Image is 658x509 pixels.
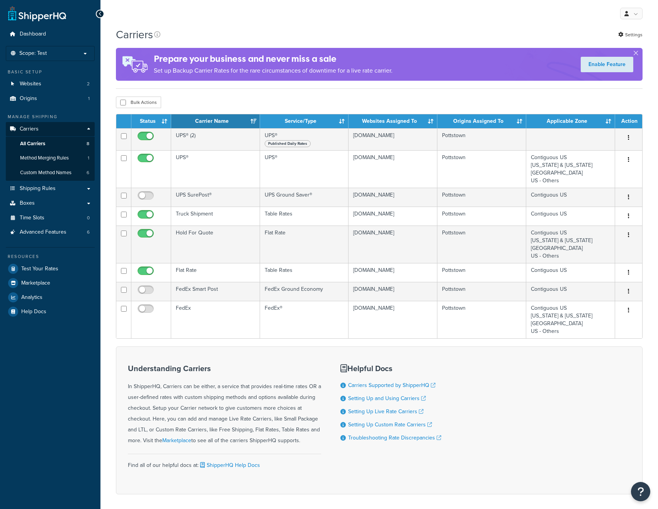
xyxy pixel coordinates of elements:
[526,282,615,301] td: Contiguous US
[88,95,90,102] span: 1
[20,81,41,87] span: Websites
[21,266,58,272] span: Test Your Rates
[437,207,526,226] td: Pottstown
[349,226,437,263] td: [DOMAIN_NAME]
[20,155,69,161] span: Method Merging Rules
[526,150,615,188] td: Contiguous US [US_STATE] & [US_STATE] [GEOGRAPHIC_DATA] US - Others
[6,305,95,319] a: Help Docs
[6,253,95,260] div: Resources
[6,137,95,151] a: All Carriers 8
[631,482,650,501] button: Open Resource Center
[6,77,95,91] li: Websites
[260,282,349,301] td: FedEx Ground Economy
[526,188,615,207] td: Contiguous US
[437,282,526,301] td: Pottstown
[437,114,526,128] th: Origins Assigned To: activate to sort column ascending
[437,128,526,150] td: Pottstown
[21,280,50,287] span: Marketplace
[526,226,615,263] td: Contiguous US [US_STATE] & [US_STATE] [GEOGRAPHIC_DATA] US - Others
[154,65,393,76] p: Set up Backup Carrier Rates for the rare circumstances of downtime for a live rate carrier.
[437,301,526,338] td: Pottstown
[349,282,437,301] td: [DOMAIN_NAME]
[20,141,45,147] span: All Carriers
[87,141,89,147] span: 8
[260,301,349,338] td: FedEx®
[349,114,437,128] th: Websites Assigned To: activate to sort column ascending
[349,128,437,150] td: [DOMAIN_NAME]
[20,31,46,37] span: Dashboard
[348,381,435,389] a: Carriers Supported by ShipperHQ
[615,114,642,128] th: Action
[260,188,349,207] td: UPS Ground Saver®
[20,170,71,176] span: Custom Method Names
[154,53,393,65] h4: Prepare your business and never miss a sale
[88,155,89,161] span: 1
[6,276,95,290] a: Marketplace
[131,114,171,128] th: Status: activate to sort column ascending
[21,309,46,315] span: Help Docs
[8,6,66,21] a: ShipperHQ Home
[260,263,349,282] td: Table Rates
[199,461,260,469] a: ShipperHQ Help Docs
[348,421,432,429] a: Setting Up Custom Rate Carriers
[87,229,90,236] span: 6
[20,229,66,236] span: Advanced Features
[6,166,95,180] a: Custom Method Names 6
[6,182,95,196] a: Shipping Rules
[116,27,153,42] h1: Carriers
[21,294,43,301] span: Analytics
[265,140,311,147] span: Published Daily Rates
[348,394,426,402] a: Setting Up and Using Carriers
[171,128,260,150] td: UPS® (2)
[260,207,349,226] td: Table Rates
[87,81,90,87] span: 2
[87,215,90,221] span: 0
[526,114,615,128] th: Applicable Zone: activate to sort column ascending
[171,188,260,207] td: UPS SurePost®
[171,263,260,282] td: Flat Rate
[171,282,260,301] td: FedEx Smart Post
[171,301,260,338] td: FedEx
[6,196,95,210] a: Boxes
[116,97,161,108] button: Bulk Actions
[171,207,260,226] td: Truck Shipment
[349,188,437,207] td: [DOMAIN_NAME]
[6,290,95,304] a: Analytics
[6,137,95,151] li: All Carriers
[260,114,349,128] th: Service/Type: activate to sort column ascending
[6,211,95,225] a: Time Slots 0
[87,170,89,176] span: 6
[349,263,437,282] td: [DOMAIN_NAME]
[19,50,47,57] span: Scope: Test
[6,114,95,120] div: Manage Shipping
[6,262,95,276] a: Test Your Rates
[6,151,95,165] li: Method Merging Rules
[260,226,349,263] td: Flat Rate
[260,150,349,188] td: UPS®
[260,128,349,150] td: UPS®
[618,29,643,40] a: Settings
[20,200,35,207] span: Boxes
[128,364,321,373] h3: Understanding Carriers
[349,301,437,338] td: [DOMAIN_NAME]
[20,185,56,192] span: Shipping Rules
[20,126,39,132] span: Carriers
[6,166,95,180] li: Custom Method Names
[128,454,321,471] div: Find all of our helpful docs at:
[437,150,526,188] td: Pottstown
[340,364,441,373] h3: Helpful Docs
[6,27,95,41] a: Dashboard
[20,95,37,102] span: Origins
[348,434,441,442] a: Troubleshooting Rate Discrepancies
[526,207,615,226] td: Contiguous US
[171,226,260,263] td: Hold For Quote
[526,263,615,282] td: Contiguous US
[116,48,154,81] img: ad-rules-rateshop-fe6ec290ccb7230408bd80ed9643f0289d75e0ffd9eb532fc0e269fcd187b520.png
[349,207,437,226] td: [DOMAIN_NAME]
